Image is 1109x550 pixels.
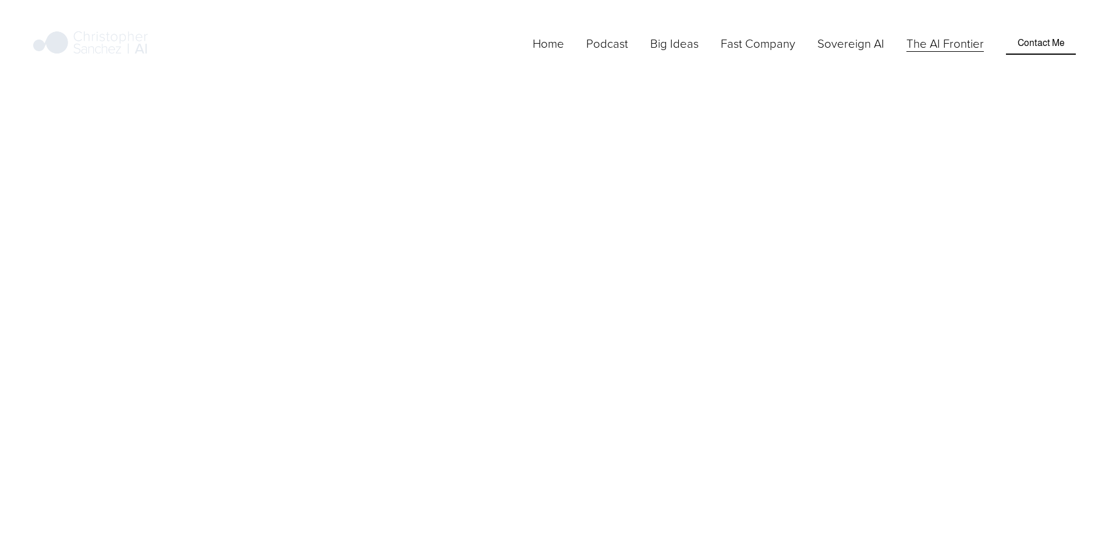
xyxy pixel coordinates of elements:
[721,35,795,52] span: Fast Company
[650,35,699,52] span: Big Ideas
[650,34,699,53] a: folder dropdown
[586,34,628,53] a: Podcast
[33,29,148,58] img: Christopher Sanchez | AI
[817,34,884,53] a: Sovereign AI
[906,34,984,53] a: The AI Frontier
[533,34,564,53] a: Home
[1006,32,1075,54] a: Contact Me
[721,34,795,53] a: folder dropdown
